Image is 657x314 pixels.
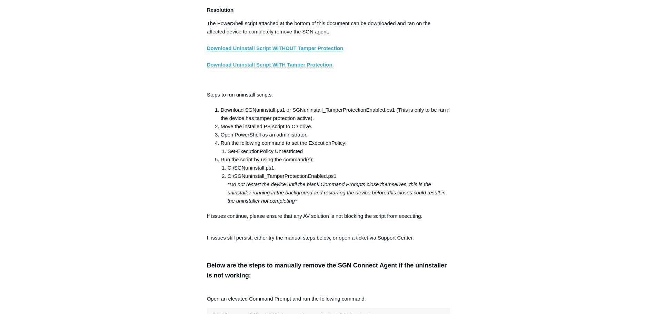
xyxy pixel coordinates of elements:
li: Run the following command to set the ExecutionPolicy: [221,139,450,155]
li: C:\SGNuninstall.ps1 [228,164,450,172]
li: C:\SGNuninstall_TamperProtectionEnabled.ps1 [228,172,450,205]
p: If issues still persist, either try the manual steps below, or open a ticket via Support Center. [207,234,450,242]
p: If issues continue, please ensure that any AV solution is not blocking the script from executing. [207,212,450,229]
p: The PowerShell script attached at the bottom of this document can be downloaded and ran on the af... [207,19,450,85]
li: Download SGNuninstall.ps1 or SGNuninstall_TamperProtectionEnabled.ps1 (This is only to be ran if ... [221,106,450,122]
li: Open PowerShell as an administrator. [221,131,450,139]
a: Download Uninstall Script WITH Tamper Protection [207,62,332,68]
a: Download Uninstall Script WITHOUT Tamper Protection [207,45,344,51]
em: *Do not restart the device until the blank Command Prompts close themselves, this is the uninstal... [228,181,446,204]
h3: Below are the steps to manually remove the SGN Connect Agent if the uninstaller is not working: [207,261,450,281]
p: Open an elevated Command Prompt and run the following command: [207,286,450,303]
strong: Resolution [207,7,234,13]
p: Steps to run uninstall scripts: [207,91,450,99]
li: Set-ExecutionPolicy Unrestricted [228,147,450,155]
li: Move the installed PS script to C:\ drive. [221,122,450,131]
li: Run the script by using the command(s): [221,155,450,205]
